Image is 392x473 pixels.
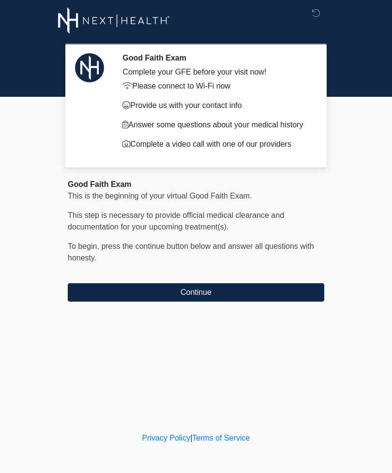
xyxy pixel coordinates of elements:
[68,192,252,200] span: This is the beginning of your virtual Good Faith Exam.
[122,100,310,111] p: Provide us with your contact info
[190,434,192,442] a: |
[122,138,310,150] p: Complete a video call with one of our providers
[68,211,284,231] span: This step is necessary to provide official medical clearance and documentation for your upcoming ...
[68,283,324,302] button: Continue
[122,66,310,78] div: Complete your GFE before your visit now!
[75,53,104,82] img: Agent Avatar
[122,119,310,131] p: Answer some questions about your medical history
[122,53,310,62] h2: Good Faith Exam
[68,242,314,262] span: To begin, ﻿﻿﻿﻿﻿﻿press the continue button below and answer all questions with honesty.
[122,80,310,92] p: Please connect to Wi-Fi now
[68,179,324,190] div: Good Faith Exam
[192,434,250,442] a: Terms of Service
[142,434,191,442] a: Privacy Policy
[58,7,170,34] img: Next-Health Logo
